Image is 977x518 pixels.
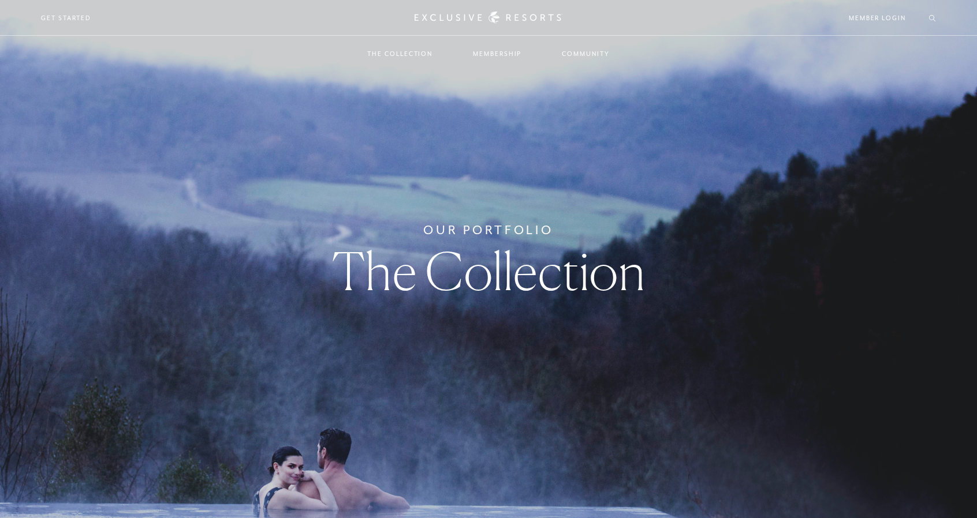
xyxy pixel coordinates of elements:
h6: Our Portfolio [423,221,553,239]
a: The Collection [356,37,444,70]
h1: The Collection [332,245,646,297]
a: Membership [461,37,533,70]
a: Get Started [41,13,91,23]
a: Community [550,37,621,70]
a: Member Login [849,13,906,23]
